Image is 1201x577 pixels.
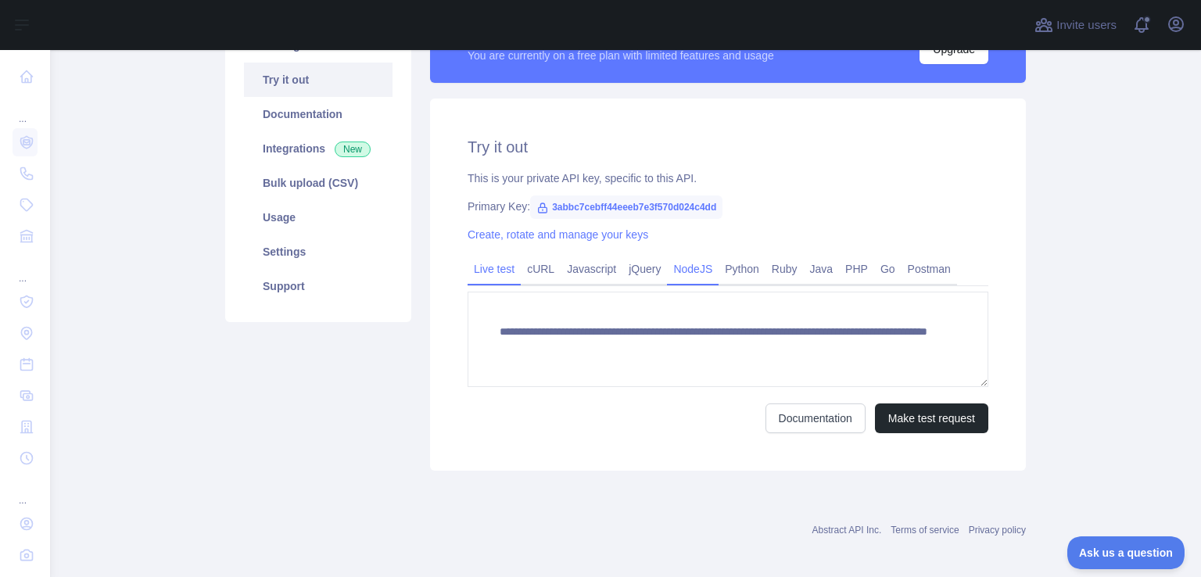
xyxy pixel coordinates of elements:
a: Python [719,256,765,281]
span: 3abbc7cebff44eeeb7e3f570d024c4dd [530,195,722,219]
a: Support [244,269,393,303]
div: ... [13,253,38,285]
a: Java [804,256,840,281]
div: Primary Key: [468,199,988,214]
a: Documentation [244,97,393,131]
a: Usage [244,200,393,235]
a: cURL [521,256,561,281]
div: This is your private API key, specific to this API. [468,170,988,186]
a: jQuery [622,256,667,281]
div: ... [13,94,38,125]
button: Invite users [1031,13,1120,38]
a: Privacy policy [969,525,1026,536]
a: Create, rotate and manage your keys [468,228,648,241]
a: Bulk upload (CSV) [244,166,393,200]
a: Live test [468,256,521,281]
a: Go [874,256,902,281]
a: Postman [902,256,957,281]
span: Invite users [1056,16,1117,34]
a: Settings [244,235,393,269]
span: New [335,142,371,157]
a: Integrations New [244,131,393,166]
div: ... [13,475,38,507]
a: NodeJS [667,256,719,281]
h2: Try it out [468,136,988,158]
a: Javascript [561,256,622,281]
a: Terms of service [891,525,959,536]
a: Documentation [765,403,866,433]
div: You are currently on a free plan with limited features and usage [468,48,774,63]
a: Try it out [244,63,393,97]
a: Abstract API Inc. [812,525,882,536]
a: PHP [839,256,874,281]
button: Make test request [875,403,988,433]
iframe: Toggle Customer Support [1067,536,1185,569]
a: Ruby [765,256,804,281]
